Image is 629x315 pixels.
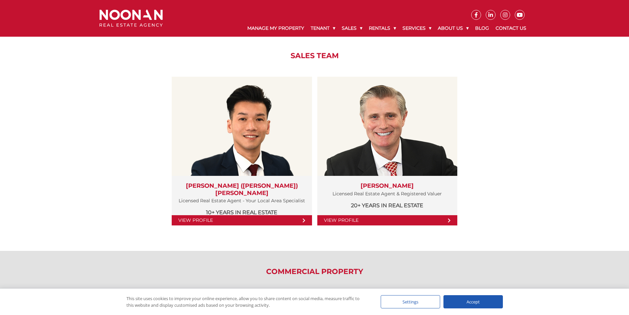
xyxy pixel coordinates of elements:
[317,215,457,225] a: View Profile
[178,197,305,205] p: Licensed Real Estate Agent - Your Local Area Specialist
[172,215,312,225] a: View Profile
[126,295,367,308] div: This site uses cookies to improve your online experience, allow you to share content on social me...
[178,208,305,217] p: 10+ years in Real Estate
[492,20,530,37] a: Contact Us
[435,20,472,37] a: About Us
[443,295,503,308] div: Accept
[94,52,535,60] h2: Sales Team
[178,182,305,197] h3: [PERSON_NAME] ([PERSON_NAME]) [PERSON_NAME]
[324,190,451,198] p: Licensed Real Estate Agent & Registered Valuer
[381,295,440,308] div: Settings
[324,182,451,190] h3: [PERSON_NAME]
[399,20,435,37] a: Services
[366,20,399,37] a: Rentals
[338,20,366,37] a: Sales
[244,20,307,37] a: Manage My Property
[99,10,163,27] img: Noonan Real Estate Agency
[472,20,492,37] a: Blog
[94,267,535,276] h2: Commercial Property
[307,20,338,37] a: Tenant
[324,201,451,210] p: 20+ years in Real Estate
